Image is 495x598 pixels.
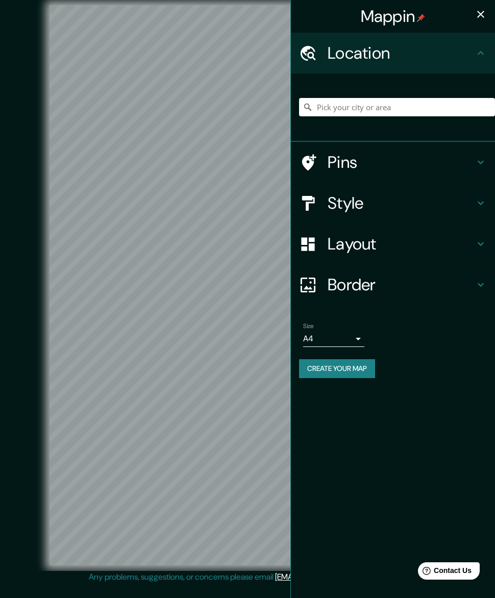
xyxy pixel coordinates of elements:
h4: Style [328,193,475,213]
canvas: Map [49,5,445,565]
div: Border [291,264,495,305]
div: Pins [291,142,495,183]
div: Location [291,33,495,73]
h4: Mappin [361,6,426,27]
h4: Layout [328,234,475,254]
iframe: Help widget launcher [404,558,484,587]
a: [EMAIL_ADDRESS][DOMAIN_NAME] [275,571,401,582]
label: Size [303,322,314,331]
input: Pick your city or area [299,98,495,116]
p: Any problems, suggestions, or concerns please email . [89,571,403,583]
h4: Pins [328,152,475,172]
img: pin-icon.png [417,14,425,22]
div: A4 [303,331,364,347]
button: Create your map [299,359,375,378]
div: Layout [291,223,495,264]
div: Style [291,183,495,223]
h4: Border [328,275,475,295]
h4: Location [328,43,475,63]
